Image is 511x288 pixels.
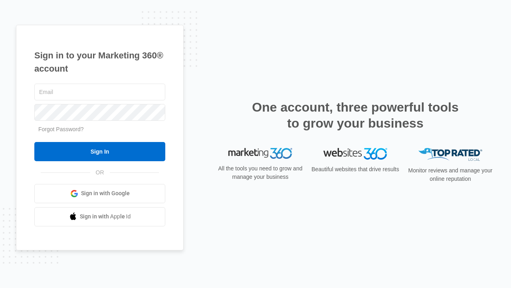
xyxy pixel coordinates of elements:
[418,148,482,161] img: Top Rated Local
[34,142,165,161] input: Sign In
[34,184,165,203] a: Sign in with Google
[228,148,292,159] img: Marketing 360
[34,84,165,100] input: Email
[80,212,131,221] span: Sign in with Apple Id
[34,207,165,226] a: Sign in with Apple Id
[34,49,165,75] h1: Sign in to your Marketing 360® account
[323,148,387,160] img: Websites 360
[216,164,305,181] p: All the tools you need to grow and manage your business
[250,99,461,131] h2: One account, three powerful tools to grow your business
[406,166,495,183] p: Monitor reviews and manage your online reputation
[81,189,130,198] span: Sign in with Google
[311,165,400,174] p: Beautiful websites that drive results
[38,126,84,132] a: Forgot Password?
[90,168,110,177] span: OR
